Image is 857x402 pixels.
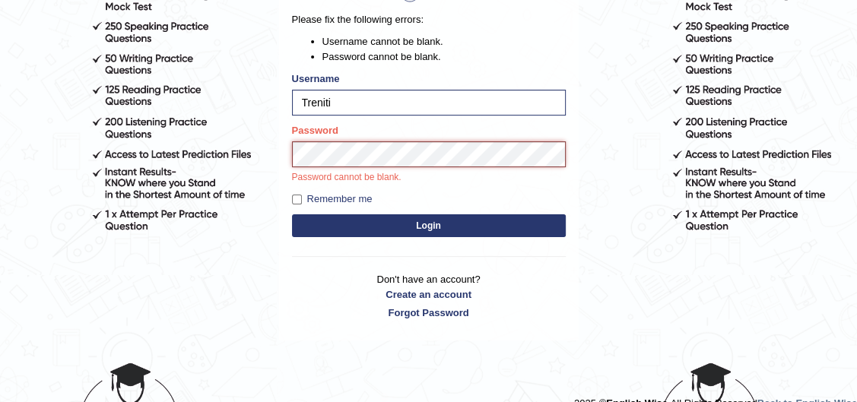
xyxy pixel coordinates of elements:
a: Create an account [292,287,566,302]
p: Password cannot be blank. [292,171,566,185]
input: Remember me [292,195,302,204]
p: Don't have an account? [292,272,566,319]
button: Login [292,214,566,237]
li: Password cannot be blank. [322,49,566,64]
label: Remember me [292,192,373,207]
p: Please fix the following errors: [292,12,566,27]
a: Forgot Password [292,305,566,320]
label: Username [292,71,340,86]
label: Password [292,123,338,138]
li: Username cannot be blank. [322,34,566,49]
